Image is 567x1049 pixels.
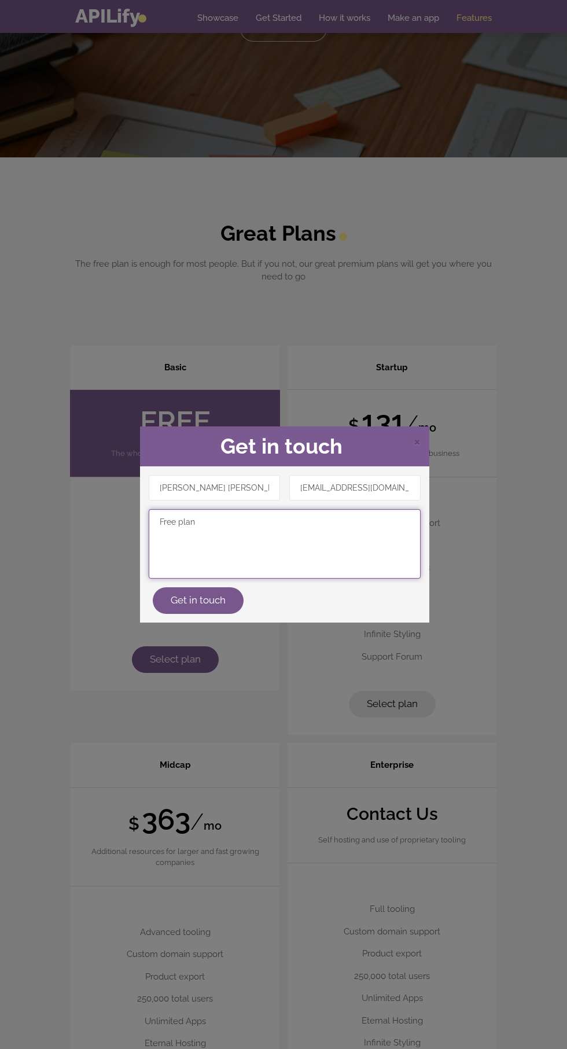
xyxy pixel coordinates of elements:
[149,475,280,500] input: Name
[153,587,244,614] button: Get in touch
[289,475,421,500] input: Email
[414,432,421,450] span: ×
[414,434,421,448] span: Close
[149,435,421,458] h2: Get in touch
